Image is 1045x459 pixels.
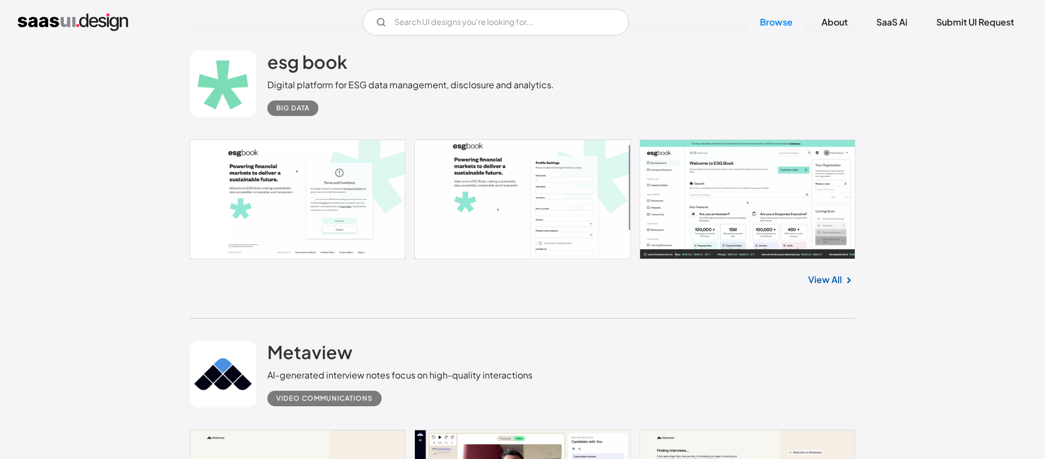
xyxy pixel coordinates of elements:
h2: esg book [267,51,347,73]
a: View All [808,273,842,286]
div: Digital platform for ESG data management, disclosure and analytics. [267,78,554,92]
a: Metaview [267,341,352,369]
div: AI-generated interview notes focus on high-quality interactions [267,369,532,382]
a: SaaS Ai [863,10,921,34]
div: Big Data [276,102,310,115]
input: Search UI designs you're looking for... [363,9,629,36]
a: About [808,10,861,34]
a: Submit UI Request [923,10,1027,34]
h2: Metaview [267,341,352,363]
a: Browse [747,10,806,34]
a: esg book [267,51,347,78]
a: home [18,13,128,31]
div: Video Communications [276,392,373,405]
form: Email Form [363,9,629,36]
